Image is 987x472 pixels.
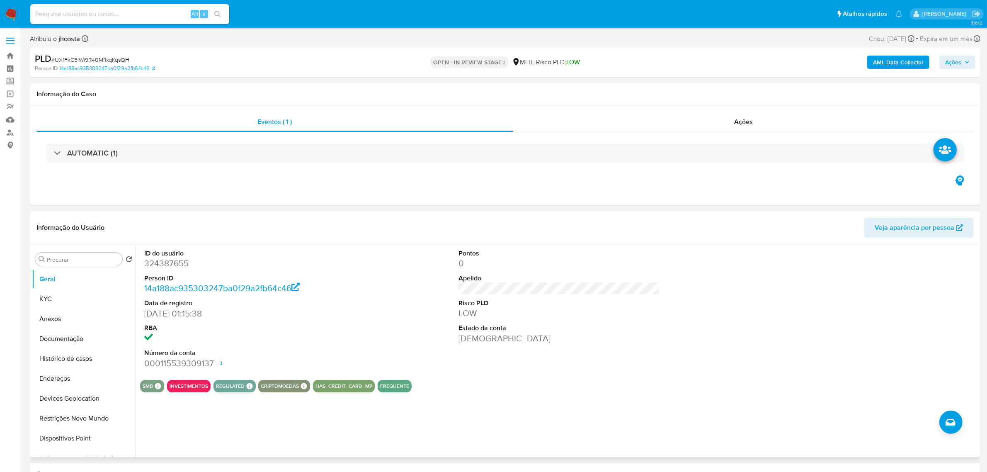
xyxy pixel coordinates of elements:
[875,218,954,238] span: Veja aparência por pessoa
[144,358,346,369] dd: 000115539309137
[59,65,155,72] a: 14a188ac935303247ba0f29a2fb64c46
[945,56,961,69] span: Ações
[126,256,132,265] button: Retornar ao pedido padrão
[458,258,660,269] dd: 0
[32,309,136,329] button: Anexos
[458,333,660,344] dd: [DEMOGRAPHIC_DATA]
[869,33,914,44] div: Criou: [DATE]
[567,57,580,67] span: LOW
[458,299,660,308] dt: Risco PLD
[843,10,887,18] span: Atalhos rápidos
[144,274,346,283] dt: Person ID
[67,148,118,158] h3: AUTOMATIC (1)
[144,282,300,294] a: 14a188ac935303247ba0f29a2fb64c46
[458,324,660,333] dt: Estado da conta
[203,10,205,18] span: s
[32,349,136,369] button: Histórico de casos
[32,389,136,409] button: Devices Geolocation
[144,348,346,358] dt: Número da conta
[32,329,136,349] button: Documentação
[30,34,80,44] span: Atribuiu o
[35,52,51,65] b: PLD
[46,144,964,163] div: AUTOMATIC (1)
[39,256,45,263] button: Procurar
[512,58,533,67] div: MLB
[209,8,226,20] button: search-icon
[144,308,346,319] dd: [DATE] 01:15:38
[895,10,902,17] a: Notificações
[35,65,58,72] b: Person ID
[458,274,660,283] dt: Apelido
[32,289,136,309] button: KYC
[30,9,229,19] input: Pesquise usuários ou casos...
[47,256,119,263] input: Procurar
[939,56,975,69] button: Ações
[51,56,129,64] span: # UXfFxC5lWi9R40MflxqKqsQH
[32,369,136,389] button: Endereços
[32,448,136,468] button: Adiantamentos de Dinheiro
[972,10,981,18] a: Sair
[144,249,346,258] dt: ID do usuário
[864,218,974,238] button: Veja aparência por pessoa
[36,224,104,232] h1: Informação do Usuário
[36,90,974,98] h1: Informação do Caso
[922,10,969,18] p: jhonata.costa@mercadolivre.com
[867,56,929,69] button: AML Data Collector
[536,58,580,67] span: Risco PLD:
[916,33,918,44] span: -
[57,34,80,44] b: jhcosta
[32,428,136,448] button: Dispositivos Point
[32,409,136,428] button: Restrições Novo Mundo
[734,117,753,127] span: Ações
[144,258,346,269] dd: 324387655
[458,307,660,319] dd: LOW
[144,324,346,333] dt: RBA
[144,299,346,308] dt: Data de registro
[192,10,198,18] span: Alt
[257,117,292,127] span: Eventos ( 1 )
[873,56,924,69] b: AML Data Collector
[430,56,509,68] p: OPEN - IN REVIEW STAGE I
[920,34,972,44] span: Expira em um mês
[458,249,660,258] dt: Pontos
[32,269,136,289] button: Geral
